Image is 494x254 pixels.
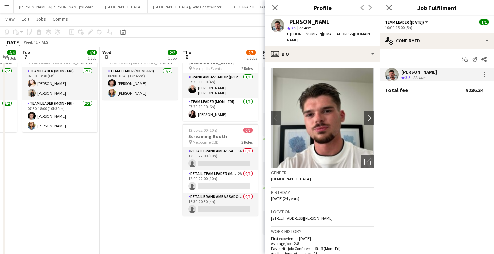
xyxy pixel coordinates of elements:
span: t. [PHONE_NUMBER] [287,31,322,36]
span: 2/2 [168,50,177,55]
app-job-card: 06:00-18:45 (12h45m)2/2GWM Media Drive Day Pan Pacific [GEOGRAPHIC_DATA]1 RoleTeam Leader (Mon - ... [102,44,178,100]
span: Comms [53,16,68,22]
h3: Gender [271,170,374,176]
h3: Profile [265,3,380,12]
span: 7 [21,53,30,61]
span: Edit [22,16,29,22]
button: [PERSON_NAME] & [PERSON_NAME]'s Board [14,0,99,13]
span: Jobs [36,16,46,22]
div: $236.34 [466,87,483,93]
button: [GEOGRAPHIC_DATA]/Gold Coast Winter [148,0,227,13]
div: Total fee [385,87,408,93]
p: Average jobs: 2.8 [271,241,374,246]
img: Crew avatar or photo [271,68,374,168]
app-job-card: 07:30-13:30 (6h)2/2Registration Staff @ [GEOGRAPHIC_DATA] Metropolis Events2 RolesBrand Ambassado... [183,44,258,121]
h3: Job Fulfilment [380,3,494,12]
span: 22.4km [297,25,313,30]
span: 10 [262,53,269,61]
app-card-role: Team Leader (Mon - Fri)2/206:00-18:45 (12h45m)[PERSON_NAME][PERSON_NAME] [102,67,178,100]
app-job-card: 15:00-20:00 (5h)1/1Leapmotor @ Costcos Epping1 RoleTeam Leader (Mon - Fri)1/115:00-20:00 (5h)[PER... [263,138,338,185]
div: AEST [42,40,50,45]
span: 8 [101,53,111,61]
span: | [EMAIL_ADDRESS][DOMAIN_NAME] [287,31,372,42]
span: 4/4 [7,50,16,55]
app-card-role: RETAIL Brand Ambassador (Mon - Fri)5A0/112:00-22:00 (10h) [183,147,258,170]
span: 3 Roles [241,140,253,145]
span: View [5,16,15,22]
app-card-role: Team Leader (Mon - Fri)2/207:30-18:00 (10h30m)[PERSON_NAME][PERSON_NAME] [22,100,97,132]
div: [PERSON_NAME] [287,19,332,25]
span: Wed [102,49,111,55]
span: 2/5 [246,50,256,55]
button: [GEOGRAPHIC_DATA] [99,0,148,13]
div: 1 Job [88,56,96,61]
div: Open photos pop-in [361,155,374,168]
span: 0/3 [243,128,253,133]
span: Fri [263,49,269,55]
span: Week 41 [22,40,39,45]
span: 4/4 [87,50,97,55]
h3: Screaming Booth [183,133,258,139]
app-card-role: RETAIL Brand Ambassador (Mon - Fri)0/116:30-20:30 (4h) [183,193,258,216]
span: 1/1 [479,19,489,25]
button: [GEOGRAPHIC_DATA] [227,0,275,13]
h3: Leapmotor @ Costcos [263,148,338,154]
span: Melbourne CBD [193,140,219,145]
a: View [3,15,17,24]
app-job-card: 12:00-22:00 (10h)0/3Screaming Booth Melbourne CBD3 RolesRETAIL Brand Ambassador (Mon - Fri)5A0/11... [183,124,258,216]
app-card-role: RETAIL Team Leader (Mon - Fri)2A0/112:00-22:00 (10h) [263,90,338,113]
div: Confirmed [380,33,494,49]
div: 10:00-15:00 (5h) [385,25,489,30]
p: First experience: [DATE] [271,236,374,241]
div: [DATE] [5,39,21,46]
a: Edit [19,15,32,24]
div: 2 Jobs [247,56,257,61]
span: 3.5 [291,25,296,30]
div: [PERSON_NAME] [401,69,437,75]
app-card-role: Team Leader (Mon - Fri)1/115:00-20:00 (5h)[PERSON_NAME] [263,162,338,185]
a: Jobs [33,15,49,24]
span: 3.5 [405,75,410,80]
button: Team Leader ([DATE]) [385,19,429,25]
app-card-role: RETAIL Brand Ambassador (Mon - Fri)3A0/116:30-20:30 (4h) [263,113,338,136]
h3: Leapmotor @ Costcos [263,197,338,203]
app-card-role: Team Leader (Mon - Fri)2/207:30-13:30 (6h)[PERSON_NAME][PERSON_NAME] [22,67,97,100]
span: [DEMOGRAPHIC_DATA] [271,176,311,181]
p: Favourite job: Conference Staff (Mon - Fri) [271,246,374,251]
h3: Birthday [271,189,374,195]
span: Team Leader (Saturday) [385,19,424,25]
app-card-role: RETAIL Brand Ambassador (Mon - Fri)5A0/112:00-22:00 (10h) [263,67,338,90]
app-job-card: 12:00-22:00 (10h)0/3Screaming Booth Melbourne CBD3 RolesRETAIL Brand Ambassador (Mon - Fri)5A0/11... [263,44,338,136]
app-card-role: Team Leader (Mon - Fri)1/115:00-20:00 (5h)[PERSON_NAME] [263,211,338,234]
a: Comms [50,15,71,24]
h3: Work history [271,228,374,235]
app-job-card: 07:30-18:00 (10h30m)4/4GWM Tech Day Pan Pacific [GEOGRAPHIC_DATA]2 RolesTeam Leader (Mon - Fri)2/... [22,44,97,132]
span: Thu [183,49,191,55]
span: [STREET_ADDRESS][PERSON_NAME] [271,216,333,221]
span: 12:00-22:00 (10h) [188,128,217,133]
div: Bio [265,46,380,62]
app-card-role: Brand Ambassador ([PERSON_NAME])1/107:30-11:30 (4h)[PERSON_NAME] [PERSON_NAME] [183,73,258,98]
div: 1 Job [7,56,16,61]
span: 9 [182,53,191,61]
app-card-role: RETAIL Team Leader (Mon - Fri)2A0/112:00-22:00 (10h) [183,170,258,193]
div: 22.4km [412,75,427,81]
span: [DATE] (24 years) [271,196,299,201]
span: 2 Roles [241,66,253,71]
h3: Location [271,209,374,215]
span: Tue [22,49,30,55]
app-card-role: Team Leader (Mon - Fri)1/107:30-13:30 (6h)[PERSON_NAME] [183,98,258,121]
app-job-card: 15:00-20:00 (5h)1/1Leapmotor @ Costcos Moorabbin1 RoleTeam Leader (Mon - Fri)1/115:00-20:00 (5h)[... [263,187,338,234]
span: Metropolis Events [193,66,222,71]
div: 1 Job [168,56,177,61]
